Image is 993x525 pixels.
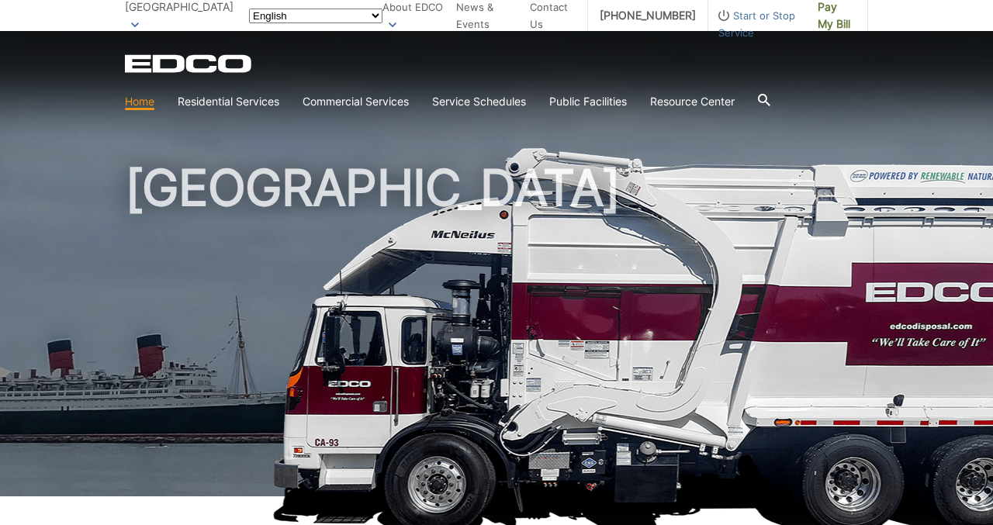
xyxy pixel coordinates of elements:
[650,93,735,110] a: Resource Center
[125,93,154,110] a: Home
[125,54,254,73] a: EDCD logo. Return to the homepage.
[178,93,279,110] a: Residential Services
[303,93,409,110] a: Commercial Services
[125,163,868,503] h1: [GEOGRAPHIC_DATA]
[432,93,526,110] a: Service Schedules
[549,93,627,110] a: Public Facilities
[249,9,382,23] select: Select a language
